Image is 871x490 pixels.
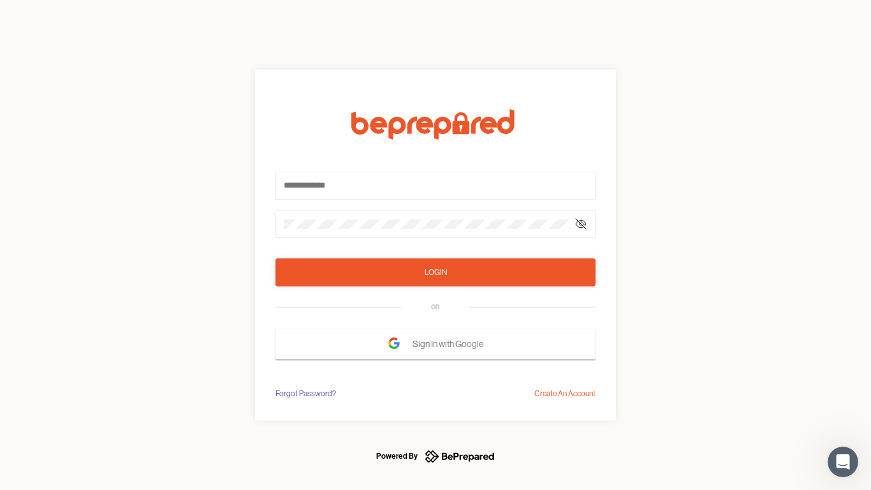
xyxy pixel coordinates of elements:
span: Sign In with Google [413,332,490,355]
div: Forgot Password? [275,387,336,400]
div: OR [431,302,440,313]
div: Login [425,266,447,279]
div: Powered By [376,449,418,464]
button: Login [275,258,596,286]
iframe: Intercom live chat [828,447,858,477]
div: Create An Account [534,387,596,400]
button: Sign In with Google [275,329,596,359]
